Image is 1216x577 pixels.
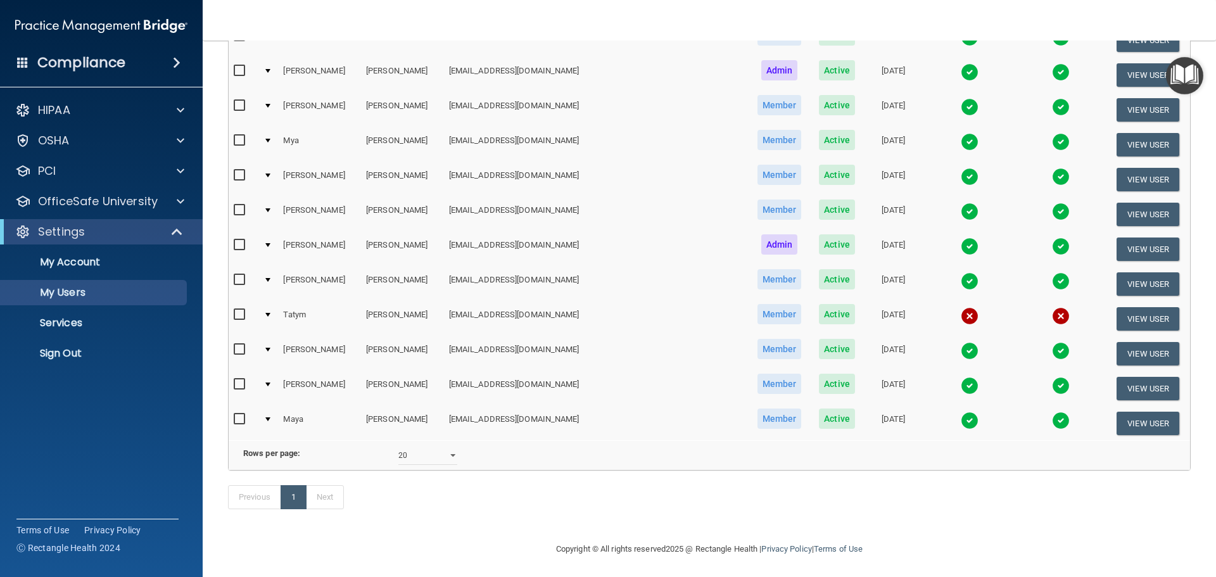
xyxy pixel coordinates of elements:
img: tick.e7d51cea.svg [961,238,978,255]
td: [PERSON_NAME] [278,23,361,58]
button: View User [1117,133,1179,156]
span: Active [819,409,855,429]
button: View User [1117,377,1179,400]
p: OSHA [38,133,70,148]
td: [DATE] [863,232,923,267]
td: [PERSON_NAME] [278,232,361,267]
a: Privacy Policy [84,524,141,536]
td: [DATE] [863,371,923,406]
iframe: Drift Widget Chat Controller [997,487,1201,538]
td: [DATE] [863,301,923,336]
button: View User [1117,307,1179,331]
a: Terms of Use [16,524,69,536]
a: HIPAA [15,103,184,118]
a: Settings [15,224,184,239]
img: tick.e7d51cea.svg [1052,63,1070,81]
img: tick.e7d51cea.svg [1052,238,1070,255]
img: tick.e7d51cea.svg [1052,98,1070,116]
p: Sign Out [8,347,181,360]
td: Tatym [278,301,361,336]
td: Maya [278,406,361,440]
span: Active [819,234,855,255]
td: [PERSON_NAME] [361,336,444,371]
img: tick.e7d51cea.svg [961,98,978,116]
span: Active [819,269,855,289]
a: OSHA [15,133,184,148]
img: tick.e7d51cea.svg [1052,272,1070,290]
td: [EMAIL_ADDRESS][DOMAIN_NAME] [444,127,748,162]
span: Member [757,95,802,115]
td: [EMAIL_ADDRESS][DOMAIN_NAME] [444,406,748,440]
td: [DATE] [863,23,923,58]
td: [EMAIL_ADDRESS][DOMAIN_NAME] [444,197,748,232]
p: My Users [8,286,181,299]
td: [DATE] [863,162,923,197]
span: Member [757,165,802,185]
span: Active [819,339,855,359]
b: Rows per page: [243,448,300,458]
td: Mya [278,127,361,162]
p: My Account [8,256,181,269]
span: Active [819,200,855,220]
p: Services [8,317,181,329]
p: PCI [38,163,56,179]
span: Member [757,339,802,359]
td: [DATE] [863,197,923,232]
td: [PERSON_NAME] [361,127,444,162]
a: Terms of Use [814,544,863,554]
img: tick.e7d51cea.svg [1052,133,1070,151]
span: Active [819,165,855,185]
img: tick.e7d51cea.svg [961,377,978,395]
img: cross.ca9f0e7f.svg [1052,307,1070,325]
span: Admin [761,234,798,255]
td: [PERSON_NAME] [278,162,361,197]
td: [PERSON_NAME] [278,267,361,301]
td: [PERSON_NAME] [361,162,444,197]
button: Open Resource Center [1166,57,1203,94]
img: tick.e7d51cea.svg [1052,377,1070,395]
img: tick.e7d51cea.svg [961,272,978,290]
a: 1 [281,485,307,509]
a: Privacy Policy [761,544,811,554]
td: [PERSON_NAME] [278,336,361,371]
td: [EMAIL_ADDRESS][DOMAIN_NAME] [444,371,748,406]
button: View User [1117,29,1179,52]
td: [PERSON_NAME] [361,301,444,336]
button: View User [1117,98,1179,122]
button: View User [1117,168,1179,191]
img: tick.e7d51cea.svg [961,342,978,360]
img: tick.e7d51cea.svg [1052,203,1070,220]
p: OfficeSafe University [38,194,158,209]
td: [EMAIL_ADDRESS][DOMAIN_NAME] [444,232,748,267]
a: OfficeSafe University [15,194,184,209]
p: HIPAA [38,103,70,118]
td: [EMAIL_ADDRESS][DOMAIN_NAME] [444,301,748,336]
img: tick.e7d51cea.svg [961,63,978,81]
td: [EMAIL_ADDRESS][DOMAIN_NAME] [444,336,748,371]
td: [PERSON_NAME] [361,371,444,406]
td: [DATE] [863,92,923,127]
span: Active [819,130,855,150]
span: Member [757,374,802,394]
span: Member [757,200,802,220]
span: Active [819,95,855,115]
img: tick.e7d51cea.svg [961,133,978,151]
button: View User [1117,412,1179,435]
td: [PERSON_NAME] [361,267,444,301]
td: [PERSON_NAME] [278,58,361,92]
span: Active [819,304,855,324]
td: [EMAIL_ADDRESS][DOMAIN_NAME] [444,92,748,127]
td: [DATE] [863,406,923,440]
img: tick.e7d51cea.svg [1052,168,1070,186]
td: [EMAIL_ADDRESS][DOMAIN_NAME] [444,162,748,197]
td: [EMAIL_ADDRESS][DOMAIN_NAME] [444,23,748,58]
td: [PERSON_NAME] [361,58,444,92]
span: Member [757,130,802,150]
button: View User [1117,203,1179,226]
p: Settings [38,224,85,239]
img: tick.e7d51cea.svg [961,203,978,220]
span: Active [819,60,855,80]
img: tick.e7d51cea.svg [1052,412,1070,429]
td: [PERSON_NAME] [278,197,361,232]
span: Ⓒ Rectangle Health 2024 [16,542,120,554]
